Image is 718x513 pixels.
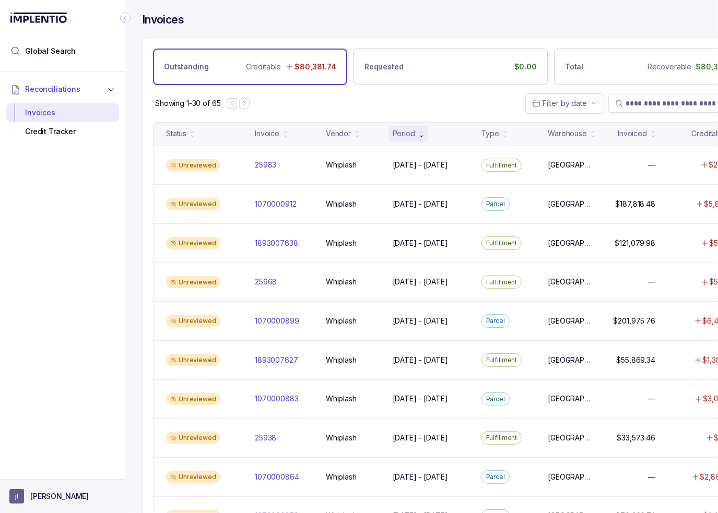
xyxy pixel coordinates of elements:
button: User initials[PERSON_NAME] [9,489,116,504]
div: Vendor [326,128,351,139]
p: Fulfillment [486,433,517,443]
p: 1893007627 [255,355,298,365]
p: [GEOGRAPHIC_DATA] [548,238,594,248]
div: Unreviewed [166,159,220,172]
p: Whiplash [326,238,357,248]
p: $187,818.48 [616,199,655,209]
p: [GEOGRAPHIC_DATA] [548,199,594,209]
p: 25983 [255,160,276,170]
p: [DATE] - [DATE] [393,355,448,365]
p: — [648,393,655,404]
div: Collapse Icon [119,11,132,24]
p: [GEOGRAPHIC_DATA] [548,355,594,365]
p: Whiplash [326,393,357,404]
p: 25938 [255,433,276,443]
p: Whiplash [326,160,357,170]
div: Status [166,128,186,139]
p: [GEOGRAPHIC_DATA] [548,472,594,482]
p: [GEOGRAPHIC_DATA] [548,277,594,287]
p: Fulfillment [486,277,517,288]
p: [DATE] - [DATE] [393,316,448,326]
p: Whiplash [326,433,357,443]
p: [DATE] - [DATE] [393,277,448,287]
p: — [648,472,655,482]
p: [DATE] - [DATE] [393,238,448,248]
p: [DATE] - [DATE] [393,393,448,404]
div: Unreviewed [166,315,220,327]
p: Parcel [486,316,505,326]
p: Requested [364,62,404,72]
div: Remaining page entries [155,98,220,109]
div: Unreviewed [166,471,220,483]
p: $55,869.34 [616,355,655,365]
p: Parcel [486,472,505,482]
p: 1893007638 [255,238,298,248]
p: 1070000883 [255,393,299,404]
div: Invoice [255,128,279,139]
span: User initials [9,489,24,504]
button: Reconciliations [6,78,119,101]
p: Whiplash [326,277,357,287]
p: [GEOGRAPHIC_DATA] [548,433,594,443]
p: [DATE] - [DATE] [393,160,448,170]
button: Next Page [239,98,250,109]
div: Period [393,128,415,139]
div: Unreviewed [166,432,220,444]
div: Invoices [15,103,111,122]
p: [DATE] - [DATE] [393,199,448,209]
p: [DATE] - [DATE] [393,472,448,482]
button: Date Range Picker [525,93,604,113]
p: Showing 1-30 of 65 [155,98,220,109]
p: Whiplash [326,355,357,365]
div: Unreviewed [166,354,220,366]
p: [DATE] - [DATE] [393,433,448,443]
p: — [648,160,655,170]
p: Fulfillment [486,238,517,248]
div: Warehouse [548,128,587,139]
p: $80,381.74 [295,62,336,72]
div: Reconciliations [6,101,119,144]
p: Whiplash [326,316,357,326]
p: 1070000912 [255,199,297,209]
div: Unreviewed [166,393,220,405]
search: Date Range Picker [532,98,587,109]
h4: Invoices [142,13,184,27]
p: $33,573.46 [617,433,655,443]
p: Fulfillment [486,160,517,171]
div: Invoiced [618,128,647,139]
p: Recoverable [648,62,691,72]
p: 1070000864 [255,472,299,482]
p: [PERSON_NAME] [30,491,89,502]
p: Whiplash [326,472,357,482]
div: Unreviewed [166,237,220,249]
p: $121,079.98 [615,238,655,248]
p: Parcel [486,199,505,209]
p: Total [565,62,583,72]
span: Global Search [25,46,76,56]
div: Unreviewed [166,198,220,210]
p: 25968 [255,277,277,287]
p: [GEOGRAPHIC_DATA] [548,160,594,170]
p: Whiplash [326,199,357,209]
span: Reconciliations [25,84,80,94]
div: Credit Tracker [15,122,111,141]
p: Outstanding [164,62,208,72]
p: 1070000899 [255,316,299,326]
div: Type [481,128,499,139]
p: — [648,277,655,287]
span: Filter by date [543,99,587,108]
p: Fulfillment [486,355,517,365]
p: [GEOGRAPHIC_DATA] [548,316,594,326]
p: [GEOGRAPHIC_DATA] [548,393,594,404]
p: Creditable [246,62,281,72]
div: Unreviewed [166,276,220,289]
p: $0.00 [514,62,537,72]
p: $201,975.76 [614,316,655,326]
p: Parcel [486,394,505,404]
